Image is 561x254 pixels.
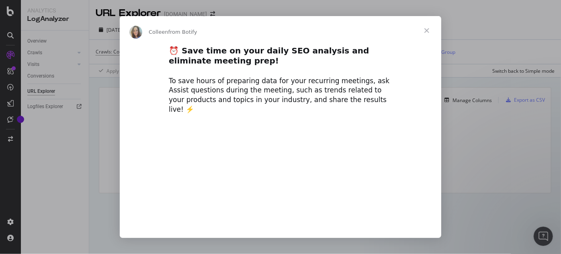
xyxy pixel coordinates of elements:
span: Close [412,16,441,45]
div: To save hours of preparing data for your recurring meetings, ask Assist questions during the meet... [169,76,392,115]
img: Profile image for Colleen [129,26,142,39]
h2: ⏰ Save time on your daily SEO analysis and eliminate meeting prep! [169,45,392,70]
span: Colleen [149,29,168,35]
span: from Botify [168,29,197,35]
